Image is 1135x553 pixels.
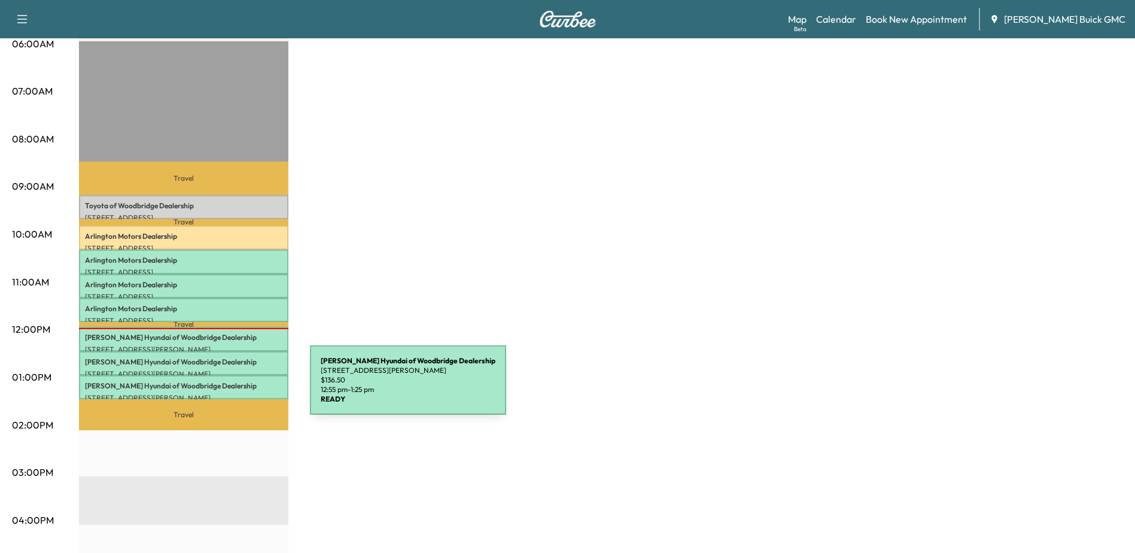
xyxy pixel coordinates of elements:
p: 07:00AM [12,84,53,98]
span: [PERSON_NAME] Buick GMC [1004,12,1125,26]
p: 12:00PM [12,322,50,336]
p: Arlington Motors Dealership [85,304,282,314]
p: Toyota of Woodbridge Dealership [85,201,282,211]
p: [STREET_ADDRESS][PERSON_NAME] [85,345,282,354]
p: 06:00AM [12,37,54,51]
p: 03:00PM [12,465,53,479]
p: Travel [79,219,288,226]
p: Arlington Motors Dealership [85,256,282,265]
p: [STREET_ADDRESS][PERSON_NAME] [85,393,282,403]
p: [PERSON_NAME] Hyundai of Woodbridge Dealership [85,357,282,367]
p: 08:00AM [12,132,54,146]
p: Arlington Motors Dealership [85,280,282,290]
p: [STREET_ADDRESS] [85,244,282,253]
p: Arlington Motors Dealership [85,232,282,241]
p: 09:00AM [12,179,54,193]
p: [STREET_ADDRESS] [85,213,282,223]
p: [STREET_ADDRESS] [85,268,282,277]
p: 01:00PM [12,370,51,384]
p: 04:00PM [12,513,54,527]
div: Beta [794,25,807,34]
p: 11:00AM [12,275,49,289]
p: [STREET_ADDRESS] [85,292,282,302]
img: Curbee Logo [539,11,597,28]
a: Book New Appointment [866,12,967,26]
a: Calendar [816,12,856,26]
p: [STREET_ADDRESS][PERSON_NAME] [85,369,282,379]
p: 10:00AM [12,227,52,241]
p: [PERSON_NAME] Hyundai of Woodbridge Dealership [85,381,282,391]
p: [PERSON_NAME] Hyundai of Woodbridge Dealership [85,333,282,342]
p: Travel [79,162,288,195]
p: [STREET_ADDRESS] [85,316,282,326]
p: Travel [79,322,288,327]
a: MapBeta [788,12,807,26]
p: Travel [79,399,288,430]
p: 02:00PM [12,418,53,432]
